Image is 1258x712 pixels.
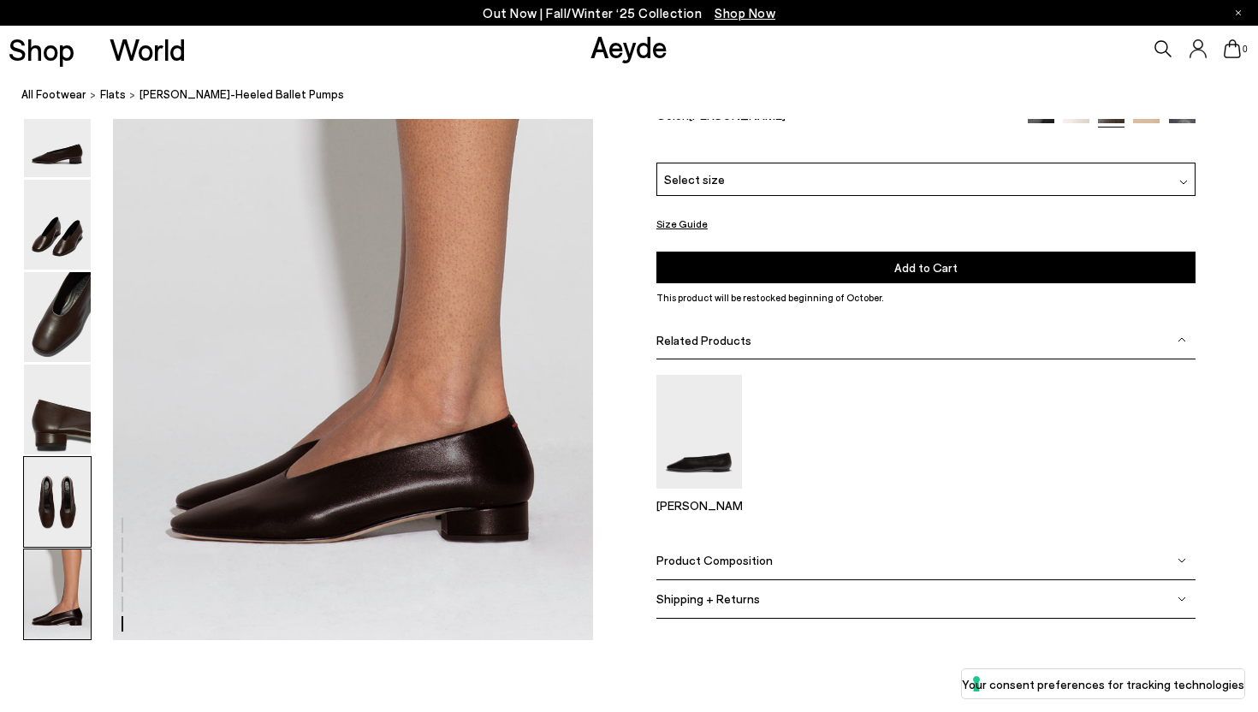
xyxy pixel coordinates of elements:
span: flats [100,87,126,101]
span: [PERSON_NAME]-Heeled Ballet Pumps [139,86,344,104]
span: Shipping + Returns [656,592,760,607]
span: Select size [664,170,725,188]
p: Out Now | Fall/Winter ‘25 Collection [483,3,775,24]
p: [PERSON_NAME] [656,498,742,513]
span: Related Products [656,333,751,347]
span: Add to Cart [894,261,958,276]
img: svg%3E [1178,336,1186,345]
span: Navigate to /collections/new-in [715,5,775,21]
a: flats [100,86,126,104]
p: This product will be restocked beginning of October. [656,291,1196,306]
img: svg%3E [1178,556,1186,565]
img: Delia Low-Heeled Ballet Pumps - Image 2 [24,180,91,270]
img: Delia Low-Heeled Ballet Pumps - Image 4 [24,365,91,454]
button: Your consent preferences for tracking technologies [962,669,1244,698]
button: Add to Cart [656,252,1196,284]
nav: breadcrumb [21,72,1258,119]
button: Size Guide [656,214,708,235]
img: Delia Low-Heeled Ballet Pumps - Image 6 [24,549,91,639]
span: 0 [1241,44,1249,54]
a: Kirsten Ballet Flats [PERSON_NAME] [656,477,742,513]
a: World [110,34,186,64]
a: Aeyde [590,28,668,64]
img: Kirsten Ballet Flats [656,375,742,489]
img: svg%3E [1179,179,1188,187]
a: 0 [1224,39,1241,58]
img: Delia Low-Heeled Ballet Pumps - Image 1 [24,87,91,177]
a: Shop [9,34,74,64]
img: svg%3E [1178,595,1186,603]
img: Delia Low-Heeled Ballet Pumps - Image 5 [24,457,91,547]
img: Delia Low-Heeled Ballet Pumps - Image 3 [24,272,91,362]
label: Your consent preferences for tracking technologies [962,675,1244,693]
a: All Footwear [21,86,86,104]
span: Product Composition [656,554,773,568]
